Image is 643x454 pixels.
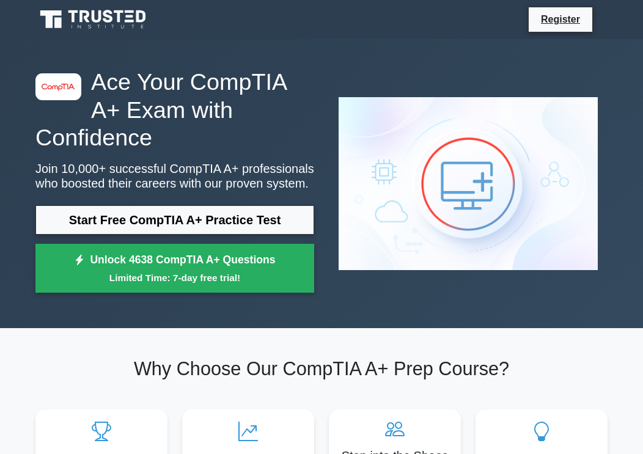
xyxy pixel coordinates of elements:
[35,357,608,380] h2: Why Choose Our CompTIA A+ Prep Course?
[534,12,587,27] a: Register
[329,87,608,280] img: CompTIA A+ Preview
[35,205,314,235] a: Start Free CompTIA A+ Practice Test
[51,271,299,285] small: Limited Time: 7-day free trial!
[35,68,314,152] h1: Ace Your CompTIA A+ Exam with Confidence
[35,244,314,293] a: Unlock 4638 CompTIA A+ QuestionsLimited Time: 7-day free trial!
[35,161,314,191] p: Join 10,000+ successful CompTIA A+ professionals who boosted their careers with our proven system.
